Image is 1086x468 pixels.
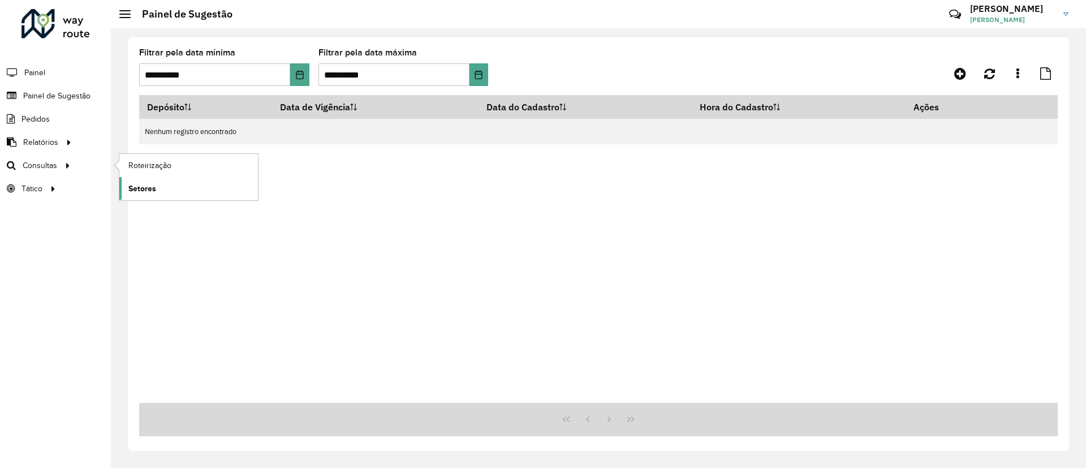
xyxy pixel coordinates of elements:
[290,63,309,86] button: Choose Date
[23,90,90,102] span: Painel de Sugestão
[469,63,488,86] button: Choose Date
[21,183,42,195] span: Tático
[318,46,417,59] label: Filtrar pela data máxima
[128,160,171,171] span: Roteirização
[479,95,692,119] th: Data do Cadastro
[119,154,258,177] a: Roteirização
[131,8,232,20] h2: Painel de Sugestão
[139,95,273,119] th: Depósito
[139,46,235,59] label: Filtrar pela data mínima
[139,119,1058,144] td: Nenhum registro encontrado
[128,183,156,195] span: Setores
[24,67,45,79] span: Painel
[21,113,50,125] span: Pedidos
[119,177,258,200] a: Setores
[692,95,906,119] th: Hora do Cadastro
[906,95,973,119] th: Ações
[943,2,967,27] a: Contato Rápido
[970,15,1055,25] span: [PERSON_NAME]
[970,3,1055,14] h3: [PERSON_NAME]
[273,95,479,119] th: Data de Vigência
[23,136,58,148] span: Relatórios
[23,160,57,171] span: Consultas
